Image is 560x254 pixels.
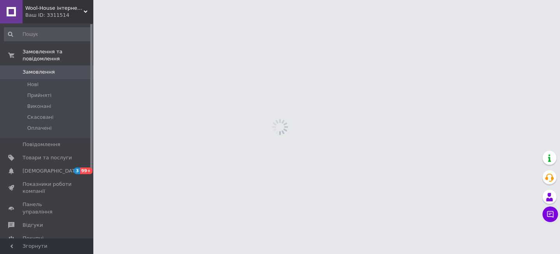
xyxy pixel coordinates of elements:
span: [DEMOGRAPHIC_DATA] [23,168,80,175]
span: Замовлення та повідомлення [23,48,93,62]
span: Відгуки [23,222,43,229]
span: Виконані [27,103,51,110]
span: Замовлення [23,69,55,76]
span: 3 [74,168,80,174]
button: Чат з покупцем [542,206,558,222]
span: Товари та послуги [23,154,72,161]
span: Нові [27,81,38,88]
span: Показники роботи компанії [23,181,72,195]
span: Покупці [23,235,44,242]
span: Панель управління [23,201,72,215]
span: Скасовані [27,114,54,121]
span: Повідомлення [23,141,60,148]
input: Пошук [4,27,92,41]
span: Оплачені [27,125,52,132]
div: Ваш ID: 3311514 [25,12,93,19]
span: Прийняті [27,92,51,99]
span: Wool-House інтернет-магазин шкарпеткової пряжі [25,5,84,12]
span: 99+ [80,168,93,174]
